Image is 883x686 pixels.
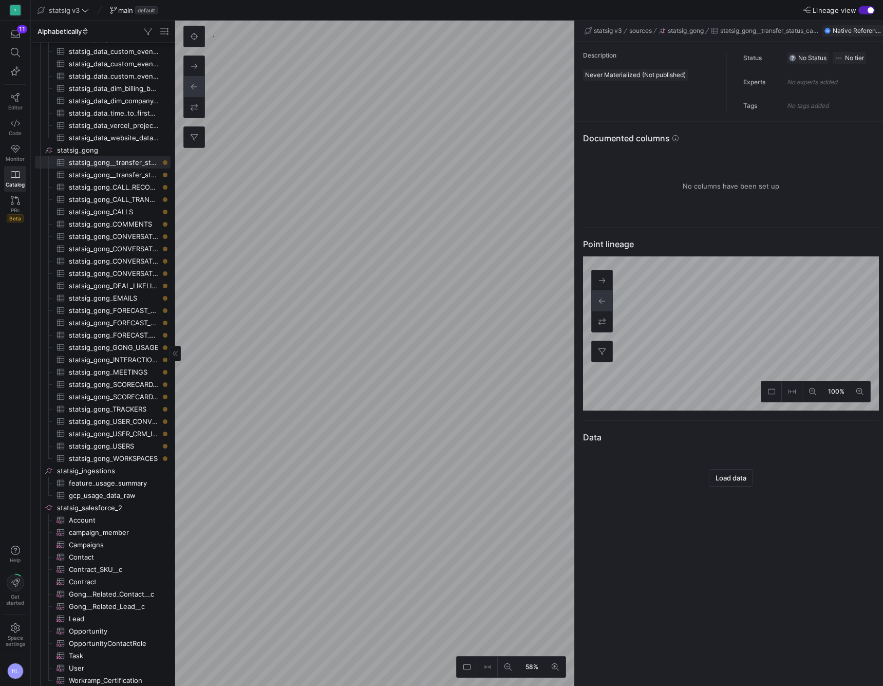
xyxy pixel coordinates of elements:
[11,207,20,213] span: PRs
[35,428,171,440] a: statsig_gong_USER_CRM_IDS​​​​​​​​​
[69,453,159,465] span: statsig_gong_WORKSPACES​​​​​​​​​
[35,181,171,193] div: Press SPACE to select this row.
[69,428,159,440] span: statsig_gong_USER_CRM_IDS​​​​​​​​​
[49,6,80,14] span: statsig v3
[69,601,159,613] span: Gong__Related_Lead__c​​​​​​​​​
[35,650,171,662] a: Task​​​​​​​​​
[628,25,653,37] button: sources
[35,82,171,95] div: Press SPACE to select this row.
[69,83,159,95] span: statsig_data_dim_billing_by_company_v2​​​​​​​​​
[35,70,171,82] div: Press SPACE to select this row.
[35,218,171,230] div: Press SPACE to select this row.
[35,119,171,132] div: Press SPACE to select this row.
[69,613,159,625] span: Lead​​​​​​​​​
[35,218,171,230] a: statsig_gong_COMMENTS​​​​​​​​​
[743,102,787,109] h4: Tags
[69,490,159,502] span: gcp_usage_data_raw​​​​​​​​​
[6,156,25,162] span: Monitor
[583,431,602,443] h3: Data
[69,551,159,563] span: Contact​​​​​​​​​
[35,662,171,674] a: User​​​​​​​​​
[69,477,159,489] span: feature_usage_summary​​​​​​​​​
[583,238,634,250] h3: Point lineage
[69,70,159,82] span: statsig_data_custom_events_populated_pulse​​​​​​​​​
[69,391,159,403] span: statsig_gong_SCORECARD_QUESTIONS​​​​​​​​​
[35,391,171,403] div: Press SPACE to select this row.
[35,563,171,576] div: Press SPACE to select this row.
[35,489,171,502] div: Press SPACE to select this row.
[69,292,159,304] span: statsig_gong_EMAILS​​​​​​​​​
[35,452,171,465] div: Press SPACE to select this row.
[69,588,159,600] span: Gong__Related_Contact__c​​​​​​​​​
[69,132,159,144] span: statsig_data_website_data_union​​​​​​​​​
[4,619,26,652] a: Spacesettings
[35,95,171,107] a: statsig_data_dim_company_metrics_statsigusers​​​​​​​​​
[17,25,27,33] div: 11
[787,100,829,112] p: No tags added
[69,379,159,391] span: statsig_gong_SCORECARD_ANSWERS​​​​​​​​​
[35,502,171,514] a: statsig_salesforce_2​​​​​​​​
[69,268,159,280] span: statsig_gong_CONVERSATIONS​​​​​​​​​
[4,570,26,610] button: Getstarted
[69,527,159,539] span: campaign_member​​​​​​​​​
[35,206,171,218] a: statsig_gong_CALLS​​​​​​​​​
[35,354,171,366] div: Press SPACE to select this row.
[583,132,670,144] h3: Documented columns
[35,25,91,38] button: Alphabetically
[35,637,171,650] div: Press SPACE to select this row.
[35,304,171,317] div: Press SPACE to select this row.
[35,576,171,588] a: Contract​​​​​​​​​
[594,27,622,34] span: statsig v3
[35,489,171,502] a: gcp_usage_data_raw​​​​​​​​​
[4,166,26,192] a: Catalog
[35,403,171,415] div: Press SPACE to select this row.
[35,539,171,551] a: Campaigns​​​​​​​​​
[69,120,159,132] span: statsig_data_vercel_projects​​​​​​​​​
[35,514,171,526] div: Press SPACE to select this row.
[35,70,171,82] a: statsig_data_custom_events_populated_pulse​​​​​​​​​
[35,255,171,267] a: statsig_gong_CONVERSATION_TRACKERS​​​​​​​​​
[789,54,796,62] img: No status
[35,354,171,366] a: statsig_gong_INTERACTION_STATS​​​​​​​​​
[35,378,171,391] a: statsig_gong_SCORECARD_ANSWERS​​​​​​​​​
[787,77,837,88] p: No experts added
[35,415,171,428] a: statsig_gong_USER_CONVERSATION_GONG_ACTIVITIES​​​​​​​​​
[69,194,159,206] span: statsig_gong_CALL_TRANSCRIPTS​​​​​​​​​
[35,58,171,70] div: Press SPACE to select this row.
[583,52,726,63] h4: Description
[35,206,171,218] div: Press SPACE to select this row.
[69,95,159,107] span: statsig_data_dim_company_metrics_statsigusers​​​​​​​​​
[6,594,24,606] span: Get started
[35,317,171,329] div: Press SPACE to select this row.
[69,305,159,317] span: statsig_gong_FORECAST_SUBMISSIONS_HISTORY​​​​​​​​​
[69,625,159,637] span: Opportunity​​​​​​​​​
[35,280,171,292] div: Press SPACE to select this row.
[69,255,159,267] span: statsig_gong_CONVERSATION_TRACKERS​​​​​​​​​
[35,465,171,477] a: statsig_ingestions​​​​​​​​
[69,440,159,452] span: statsig_gong_USERS​​​​​​​​​
[35,341,171,354] div: Press SPACE to select this row.
[835,54,843,62] img: No tier
[118,6,133,14] span: main
[69,564,159,576] span: Contract_SKU__c​​​​​​​​​
[69,539,159,551] span: Campaigns​​​​​​​​​
[523,661,540,673] span: 58%
[69,403,159,415] span: statsig_gong_TRACKERS​​​​​​​​​
[69,342,159,354] span: statsig_gong_GONG_USAGE​​​​​​​​​
[35,415,171,428] div: Press SPACE to select this row.
[69,231,159,243] span: statsig_gong_CONVERSATION_CONTEXTS​​​​​​​​​
[35,428,171,440] div: Press SPACE to select this row.
[35,193,171,206] div: Press SPACE to select this row.
[6,181,25,188] span: Catalog
[35,526,171,539] a: campaign_member​​​​​​​​​
[35,45,171,58] a: statsig_data_custom_events_nondefault_mex_query_or_dashview​​​​​​​​​
[35,292,171,304] div: Press SPACE to select this row.
[69,157,159,169] span: statsig_gong__transfer_status_cache​​​​​​​​​
[57,144,169,156] span: statsig_gong​​​​​​​​
[642,71,686,79] span: (Not published)
[57,465,169,477] span: statsig_ingestions​​​​​​​​
[69,107,159,119] span: statsig_data_time_to_first_paint​​​​​​​​​
[35,255,171,267] div: Press SPACE to select this row.
[4,140,26,166] a: Monitor
[35,243,171,255] div: Press SPACE to select this row.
